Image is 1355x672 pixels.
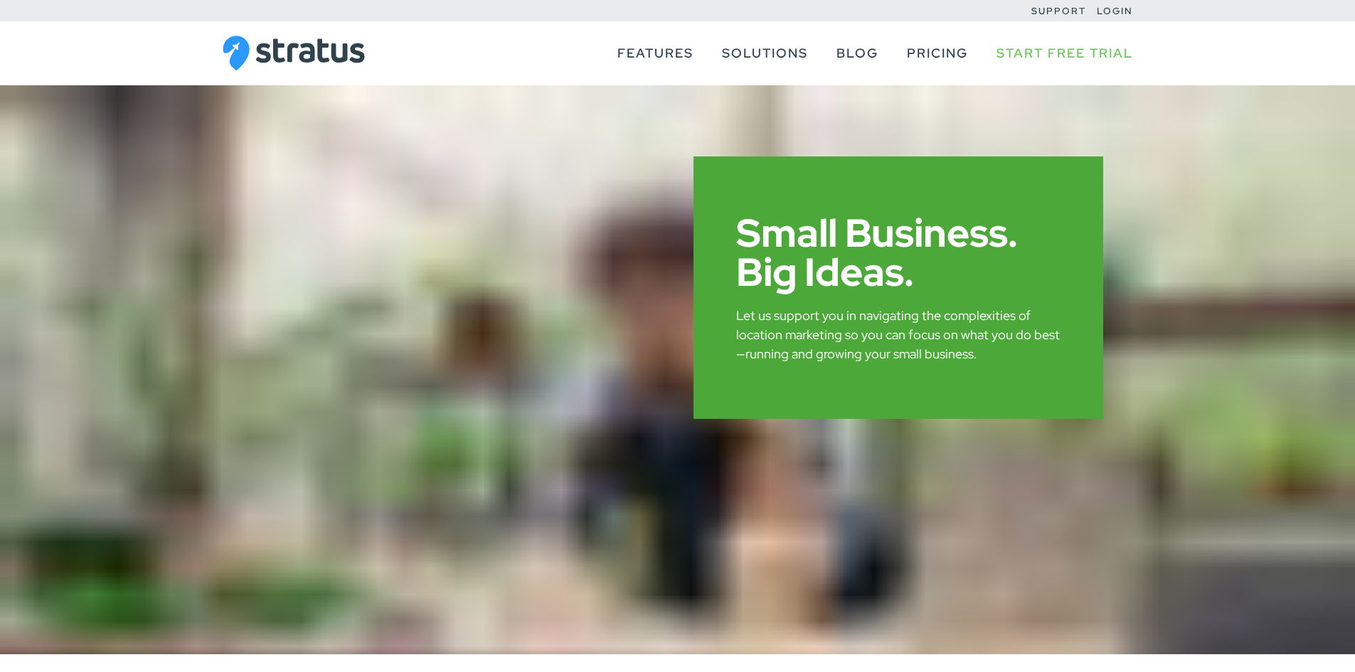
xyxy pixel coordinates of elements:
[736,306,1061,363] p: Let us support you in navigating the complexities of location marketing so you can focus on what ...
[1031,5,1086,17] a: Support
[223,36,365,71] img: Stratus
[907,40,968,67] a: Pricing
[722,40,808,67] a: Solutions
[997,40,1133,67] a: Start Free Trial
[836,40,878,67] a: Blog
[617,40,694,67] a: Features
[603,21,1133,85] nav: Primary
[1097,5,1133,17] a: Login
[736,213,1061,292] h1: Small Business. Big Ideas.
